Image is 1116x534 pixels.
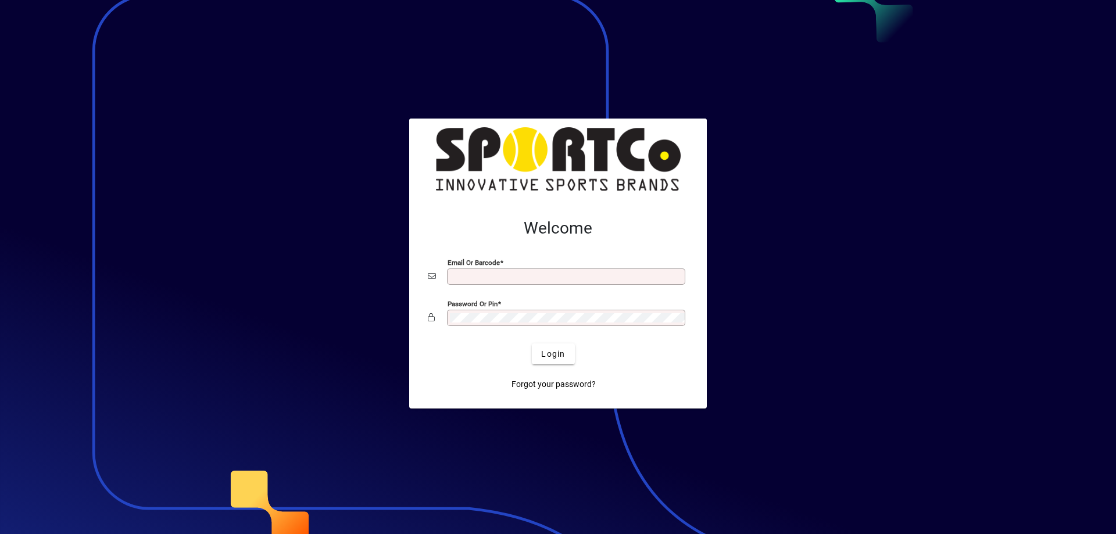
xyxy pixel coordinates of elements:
[541,348,565,360] span: Login
[448,300,498,308] mat-label: Password or Pin
[512,378,596,390] span: Forgot your password?
[448,259,500,267] mat-label: Email or Barcode
[507,374,600,395] a: Forgot your password?
[532,343,574,364] button: Login
[428,218,688,238] h2: Welcome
